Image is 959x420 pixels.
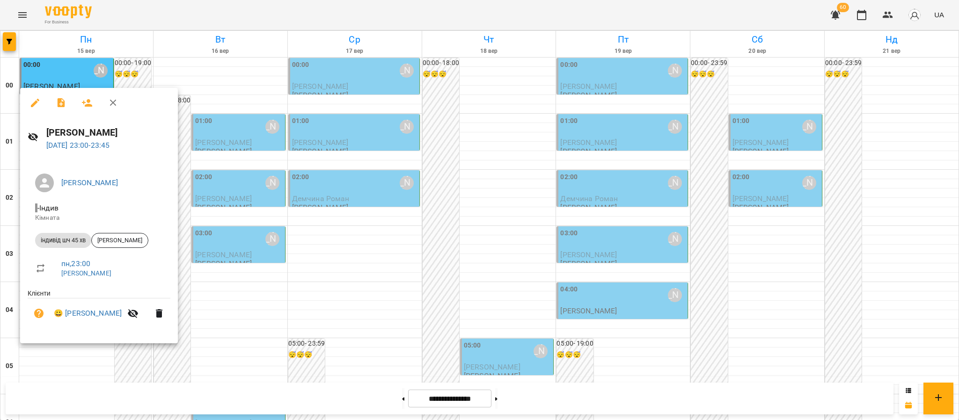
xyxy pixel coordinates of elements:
[35,213,163,223] p: Кімната
[46,141,110,150] a: [DATE] 23:00-23:45
[46,125,170,140] h6: [PERSON_NAME]
[35,203,60,212] span: - Індив
[92,236,148,245] span: [PERSON_NAME]
[54,308,122,319] a: 😀 [PERSON_NAME]
[35,236,91,245] span: індивід шч 45 хв
[28,289,170,332] ul: Клієнти
[91,233,148,248] div: [PERSON_NAME]
[28,302,50,325] button: Візит ще не сплачено. Додати оплату?
[61,178,118,187] a: [PERSON_NAME]
[61,259,90,268] a: пн , 23:00
[61,269,111,277] a: [PERSON_NAME]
